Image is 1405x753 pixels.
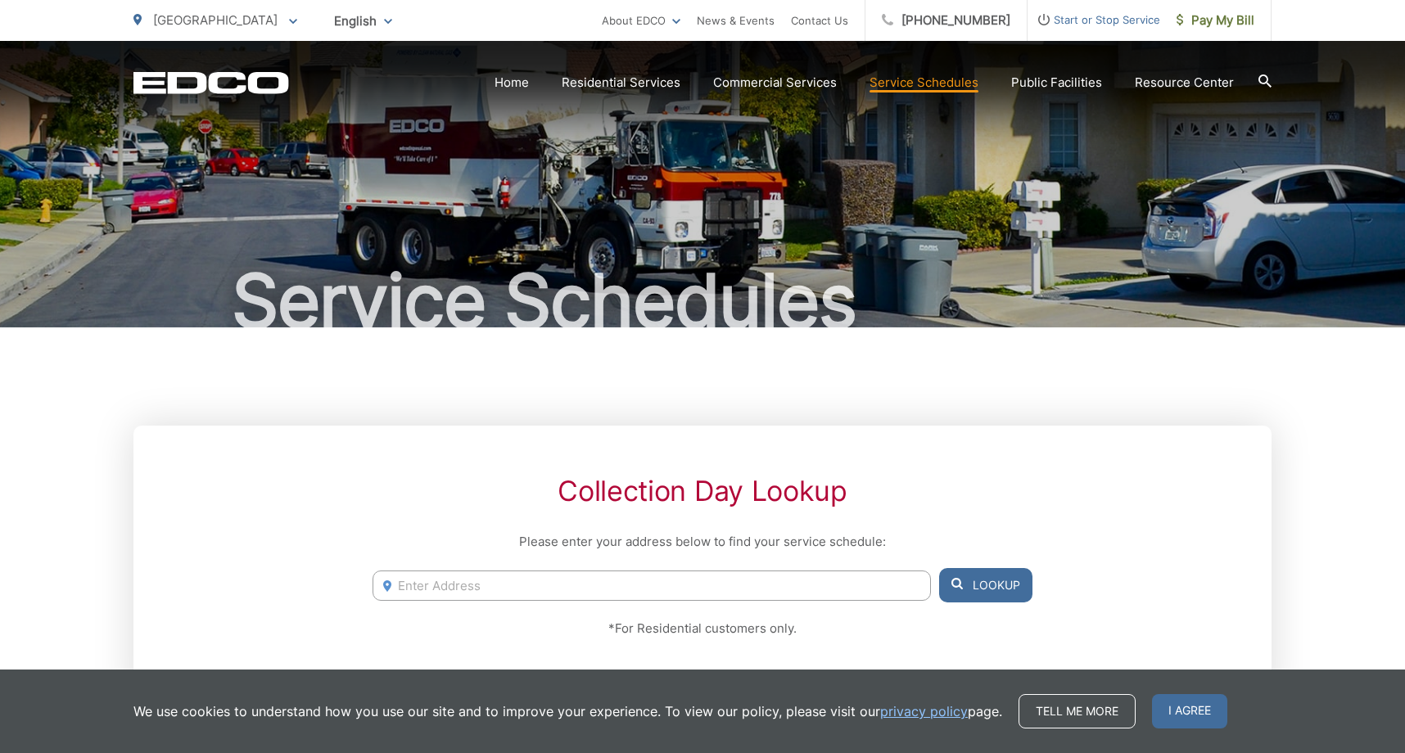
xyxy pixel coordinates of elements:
[133,71,289,94] a: EDCD logo. Return to the homepage.
[133,701,1002,721] p: We use cookies to understand how you use our site and to improve your experience. To view our pol...
[373,475,1032,507] h2: Collection Day Lookup
[697,11,775,30] a: News & Events
[602,11,680,30] a: About EDCO
[939,568,1032,602] button: Lookup
[153,12,278,28] span: [GEOGRAPHIC_DATA]
[1177,11,1254,30] span: Pay My Bill
[870,73,978,92] a: Service Schedules
[1152,694,1227,728] span: I agree
[373,532,1032,552] p: Please enter your address below to find your service schedule:
[373,619,1032,638] p: *For Residential customers only.
[1019,694,1136,728] a: Tell me more
[1135,73,1234,92] a: Resource Center
[562,73,680,92] a: Residential Services
[713,73,837,92] a: Commercial Services
[373,570,931,601] input: Enter Address
[322,7,404,35] span: English
[880,701,968,721] a: privacy policy
[133,260,1272,342] h1: Service Schedules
[1011,73,1102,92] a: Public Facilities
[495,73,529,92] a: Home
[791,11,848,30] a: Contact Us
